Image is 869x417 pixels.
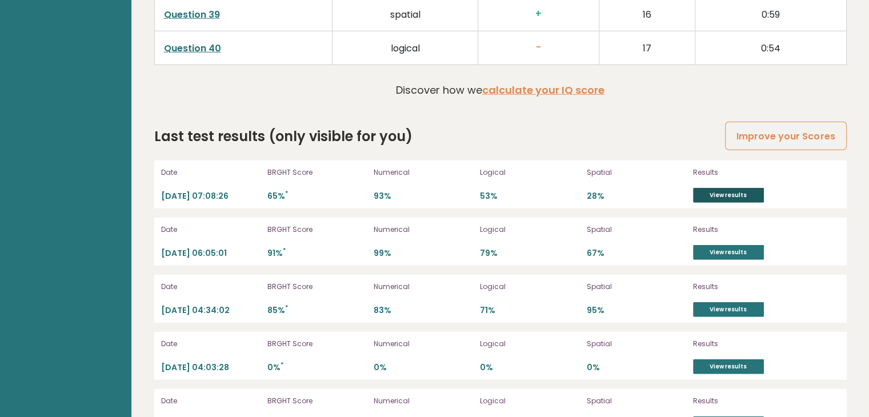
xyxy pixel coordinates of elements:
h3: + [487,8,590,20]
td: logical [333,31,478,65]
p: Numerical [374,282,473,292]
p: Spatial [587,339,686,349]
p: Numerical [374,167,473,178]
p: Spatial [587,167,686,178]
a: View results [693,245,764,260]
p: Date [161,339,261,349]
p: 71% [480,305,579,316]
p: Logical [480,167,579,178]
a: View results [693,188,764,203]
p: Logical [480,224,579,235]
p: Results [693,282,813,292]
p: Date [161,396,261,406]
p: BRGHT Score [267,339,367,349]
p: BRGHT Score [267,167,367,178]
p: 0% [267,362,367,373]
p: [DATE] 06:05:01 [161,248,261,259]
a: calculate your IQ score [482,83,604,97]
p: 79% [480,248,579,259]
p: Date [161,167,261,178]
p: Spatial [587,396,686,406]
h3: - [487,42,590,54]
p: Numerical [374,224,473,235]
p: BRGHT Score [267,224,367,235]
p: BRGHT Score [267,396,367,406]
a: Question 40 [164,42,221,55]
p: Results [693,339,813,349]
p: 67% [587,248,686,259]
p: Date [161,224,261,235]
a: View results [693,302,764,317]
p: Results [693,396,813,406]
p: [DATE] 04:34:02 [161,305,261,316]
p: 0% [480,362,579,373]
p: 0% [374,362,473,373]
p: BRGHT Score [267,282,367,292]
p: Spatial [587,224,686,235]
h2: Last test results (only visible for you) [154,126,413,147]
p: [DATE] 04:03:28 [161,362,261,373]
p: Discover how we [396,82,604,98]
p: 28% [587,191,686,202]
p: Results [693,167,813,178]
a: Improve your Scores [725,122,846,151]
p: Results [693,224,813,235]
p: Numerical [374,339,473,349]
p: 93% [374,191,473,202]
p: 99% [374,248,473,259]
p: Numerical [374,396,473,406]
p: 91% [267,248,367,259]
p: 85% [267,305,367,316]
p: 65% [267,191,367,202]
a: View results [693,359,764,374]
a: Question 39 [164,8,220,21]
p: Logical [480,339,579,349]
td: 17 [599,31,695,65]
td: 0:54 [695,31,846,65]
p: 0% [587,362,686,373]
p: Logical [480,396,579,406]
p: 83% [374,305,473,316]
p: Spatial [587,282,686,292]
p: [DATE] 07:08:26 [161,191,261,202]
p: 95% [587,305,686,316]
p: Date [161,282,261,292]
p: Logical [480,282,579,292]
p: 53% [480,191,579,202]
